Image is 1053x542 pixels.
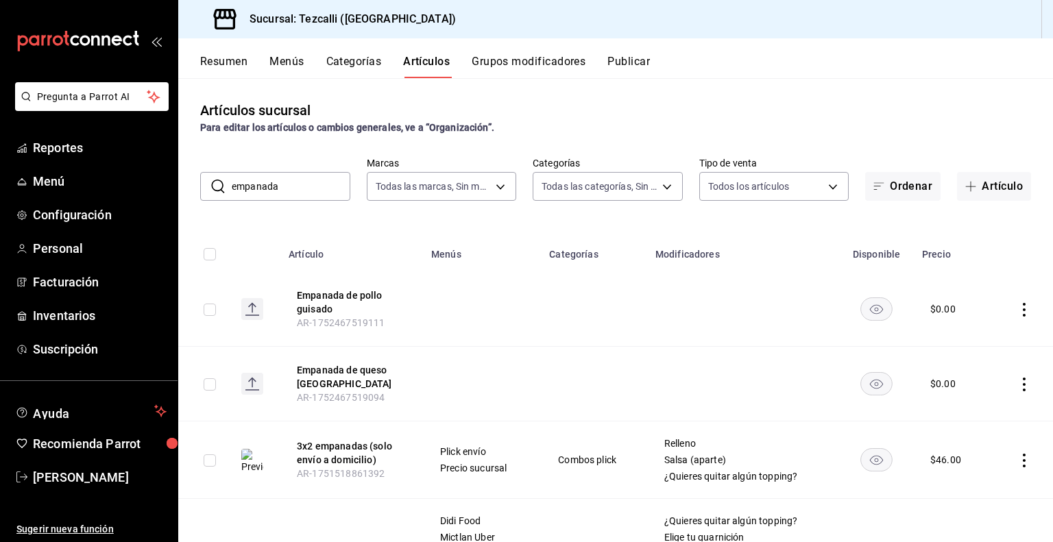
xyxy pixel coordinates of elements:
th: Categorías [541,228,647,272]
button: Artículo [957,172,1031,201]
div: navigation tabs [200,55,1053,78]
span: Suscripción [33,340,167,358]
button: Resumen [200,55,247,78]
th: Disponible [839,228,914,272]
div: $ 0.00 [930,377,956,391]
button: Ordenar [865,172,941,201]
div: Artículos sucursal [200,100,311,121]
button: edit-product-location [297,439,407,467]
span: Didi Food [440,516,524,526]
button: Pregunta a Parrot AI [15,82,169,111]
div: $ 0.00 [930,302,956,316]
a: Pregunta a Parrot AI [10,99,169,114]
button: Grupos modificadores [472,55,585,78]
input: Buscar artículo [232,173,350,200]
span: Inventarios [33,306,167,325]
span: Plick envío [440,447,524,456]
span: Precio sucursal [440,463,524,473]
span: Mictlan Uber [440,532,524,542]
img: Preview [241,449,263,473]
span: Facturación [33,273,167,291]
span: ¿Quieres quitar algún topping? [664,471,822,481]
span: AR-1752467519111 [297,317,385,328]
span: Configuración [33,206,167,224]
span: Relleno [664,439,822,448]
span: AR-1751518861392 [297,468,385,479]
th: Menús [423,228,541,272]
button: open_drawer_menu [151,36,162,47]
h3: Sucursal: Tezcalli ([GEOGRAPHIC_DATA]) [239,11,456,27]
button: Publicar [607,55,650,78]
span: Salsa (aparte) [664,455,822,465]
th: Precio [914,228,993,272]
span: Menú [33,172,167,190]
label: Tipo de venta [699,158,849,168]
button: Categorías [326,55,382,78]
th: Modificadores [647,228,839,272]
strong: Para editar los artículos o cambios generales, ve a “Organización”. [200,122,494,133]
div: $ 46.00 [930,453,961,467]
button: edit-product-location [297,363,407,391]
span: Ayuda [33,403,149,419]
button: actions [1017,303,1031,317]
button: availability-product [860,297,893,321]
label: Marcas [367,158,517,168]
span: Reportes [33,138,167,157]
button: actions [1017,454,1031,467]
button: Menús [269,55,304,78]
button: availability-product [860,372,893,395]
label: Categorías [533,158,683,168]
span: Elige tu guarnición [664,532,822,542]
span: Combos plick [558,455,630,465]
span: ¿Quieres quitar algún topping? [664,516,822,526]
span: Recomienda Parrot [33,434,167,453]
span: AR-1752467519094 [297,392,385,403]
span: Todas las marcas, Sin marca [376,180,492,193]
span: [PERSON_NAME] [33,468,167,486]
span: Pregunta a Parrot AI [37,90,147,104]
span: Sugerir nueva función [16,522,167,537]
button: availability-product [860,448,893,471]
button: edit-product-location [297,288,407,316]
span: Personal [33,239,167,258]
span: Todos los artículos [708,180,790,193]
button: Artículos [403,55,450,78]
span: Todas las categorías, Sin categoría [542,180,657,193]
th: Artículo [280,228,423,272]
button: actions [1017,378,1031,391]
